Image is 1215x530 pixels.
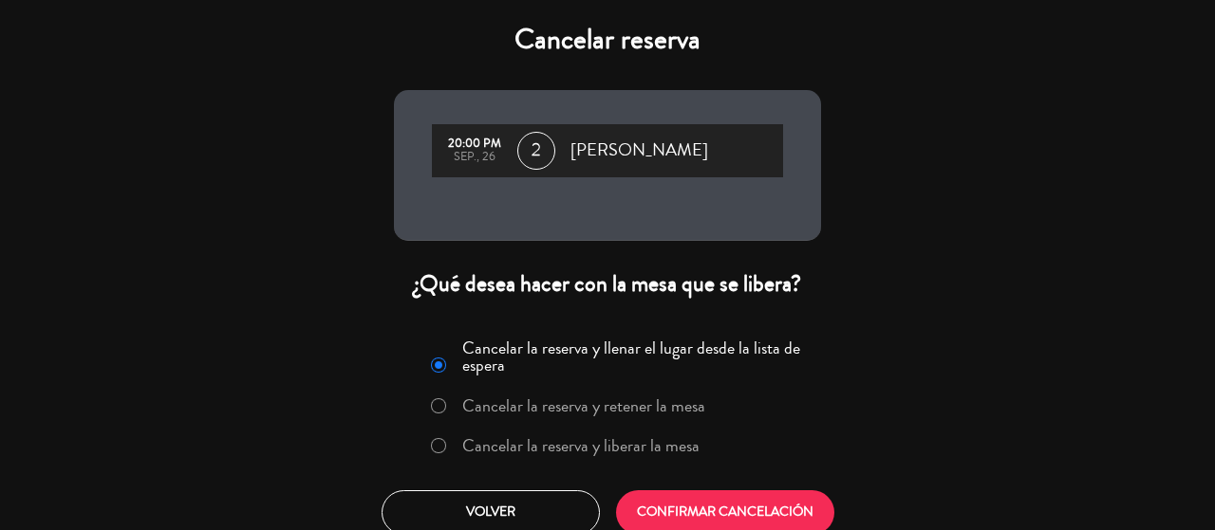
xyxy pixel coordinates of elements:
span: 2 [517,132,555,170]
label: Cancelar la reserva y llenar el lugar desde la lista de espera [462,339,810,374]
div: sep., 26 [441,151,508,164]
div: ¿Qué desea hacer con la mesa que se libera? [394,269,821,299]
h4: Cancelar reserva [394,23,821,57]
div: 20:00 PM [441,137,508,151]
label: Cancelar la reserva y liberar la mesa [462,437,700,454]
label: Cancelar la reserva y retener la mesa [462,397,705,414]
span: [PERSON_NAME] [570,137,708,165]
